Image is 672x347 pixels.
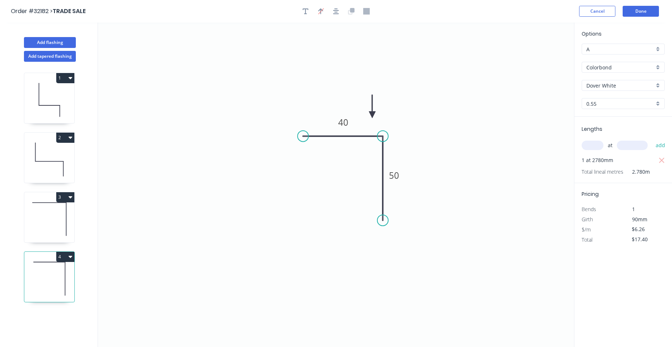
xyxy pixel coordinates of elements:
span: Lengths [582,125,602,133]
input: Thickness [586,100,654,108]
span: 90mm [632,216,647,223]
span: Options [582,30,602,37]
span: at [608,140,612,150]
span: 2.780m [623,167,650,177]
input: Colour [586,82,654,89]
span: $/m [582,226,591,233]
button: Cancel [579,6,615,17]
span: Total lineal metres [582,167,623,177]
button: Add flashing [24,37,76,48]
button: Done [623,6,659,17]
tspan: 40 [338,116,348,128]
button: 1 [56,73,74,83]
button: Add tapered flashing [24,51,76,62]
span: 1 [632,206,635,213]
span: 1 at 2780mm [582,155,613,165]
span: TRADE SALE [53,7,86,15]
button: add [652,139,669,152]
svg: 0 [98,23,574,347]
button: 3 [56,192,74,202]
span: Girth [582,216,593,223]
input: Material [586,64,654,71]
button: 4 [56,252,74,262]
input: Price level [586,45,654,53]
span: Bends [582,206,596,213]
span: Total [582,236,593,243]
tspan: 50 [389,169,399,181]
button: 2 [56,133,74,143]
span: Pricing [582,190,599,198]
span: Order #32182 > [11,7,53,15]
